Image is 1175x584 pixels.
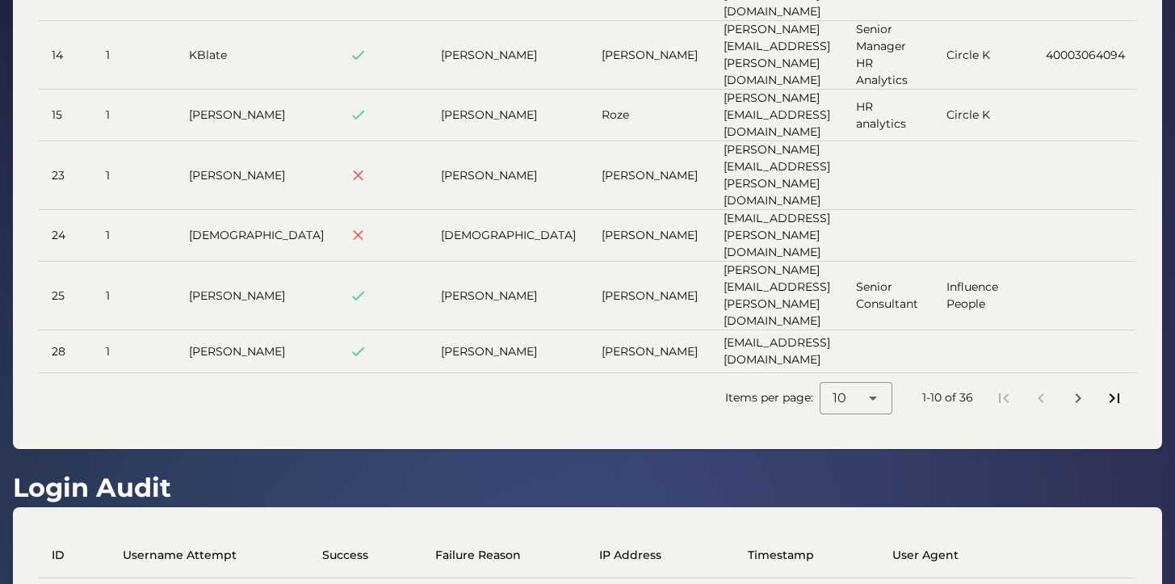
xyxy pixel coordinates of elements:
td: 40003064094 [1033,21,1152,90]
td: [EMAIL_ADDRESS][PERSON_NAME][DOMAIN_NAME] [711,210,843,262]
div: 1-10 of 36 [922,389,973,406]
td: [PERSON_NAME] [428,141,589,210]
td: [PERSON_NAME][EMAIL_ADDRESS][PERSON_NAME][DOMAIN_NAME] [711,141,843,210]
td: [PERSON_NAME] [589,141,711,210]
td: Roze [589,90,711,141]
td: HR analytics [843,90,934,141]
span: Failure Reason [435,547,521,564]
button: Last page [1100,384,1129,413]
td: [PERSON_NAME] [428,21,589,90]
span: ID [52,547,65,564]
td: Circle K [934,90,1033,141]
td: 1 [93,90,176,141]
td: 1 [93,141,176,210]
td: 24 [39,210,93,262]
td: [PERSON_NAME] [589,210,711,262]
td: 1 [93,330,176,372]
td: [DEMOGRAPHIC_DATA] [428,210,589,262]
td: [PERSON_NAME] [589,21,711,90]
span: User Agent [892,547,959,564]
td: 25 [39,262,93,330]
td: [DEMOGRAPHIC_DATA] [176,210,337,262]
td: 1 [93,210,176,262]
td: Senior Consultant [843,262,934,330]
td: [PERSON_NAME] [428,262,589,330]
td: [PERSON_NAME] [589,330,711,372]
td: [PERSON_NAME] [589,262,711,330]
td: 28 [39,330,93,372]
td: 1 [93,21,176,90]
td: [PERSON_NAME] [428,90,589,141]
button: Next page [1064,384,1093,413]
td: Circle K [934,21,1033,90]
td: 14 [39,21,93,90]
td: [PERSON_NAME] [176,90,337,141]
td: [PERSON_NAME] [176,330,337,372]
td: [PERSON_NAME][EMAIL_ADDRESS][PERSON_NAME][DOMAIN_NAME] [711,262,843,330]
span: IP Address [599,547,661,564]
span: 10 [833,389,846,408]
span: Success [322,547,368,564]
td: KBlate [176,21,337,90]
td: [PERSON_NAME] [428,330,589,372]
span: Username Attempt [123,547,237,564]
span: Items per page: [725,389,820,406]
td: [PERSON_NAME][EMAIL_ADDRESS][DOMAIN_NAME] [711,90,843,141]
h1: Login Audit [13,468,171,507]
td: [EMAIL_ADDRESS][DOMAIN_NAME] [711,330,843,372]
td: Influence People [934,262,1033,330]
span: Timestamp [748,547,814,564]
td: [PERSON_NAME][EMAIL_ADDRESS][PERSON_NAME][DOMAIN_NAME] [711,21,843,90]
td: [PERSON_NAME] [176,141,337,210]
td: 23 [39,141,93,210]
nav: Pagination Navigation [986,380,1133,417]
td: 1 [93,262,176,330]
td: Senior Manager HR Analytics [843,21,934,90]
td: [PERSON_NAME] [176,262,337,330]
td: 15 [39,90,93,141]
